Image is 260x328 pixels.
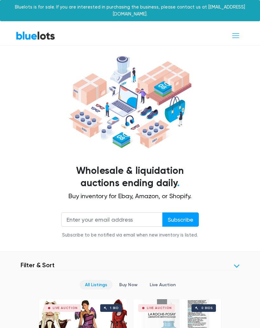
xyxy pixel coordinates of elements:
div: 1 bid [110,306,119,310]
input: Enter your email address [61,212,163,227]
a: BlueLots [16,31,55,40]
div: Live Auction [147,306,172,310]
div: 0 bids [201,306,213,310]
a: Buy Now [114,280,143,290]
h3: Filter & Sort [21,261,55,269]
h2: Buy inventory for Ebay, Amazon, or Shopify. [21,192,239,200]
a: All Listings [80,280,113,290]
h1: Wholesale & liquidation auctions ending daily [21,165,239,190]
div: Live Auction [53,306,78,310]
button: Toggle navigation [227,30,244,41]
div: Subscribe to be notified via email when new inventory is listed. [61,232,199,239]
img: hero-ee84e7d0318cb26816c560f6b4441b76977f77a177738b4e94f68c95b2b83dbb.png [67,54,193,151]
input: Subscribe [162,212,199,227]
span: . [177,177,179,189]
a: Live Auction [144,280,181,290]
